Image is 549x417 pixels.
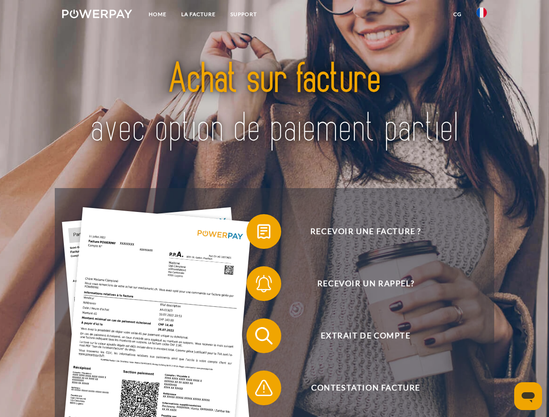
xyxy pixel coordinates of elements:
img: qb_bill.svg [253,221,275,242]
img: fr [476,7,487,18]
a: Support [223,7,264,22]
a: CG [446,7,469,22]
iframe: Bouton de lancement de la fenêtre de messagerie [514,382,542,410]
span: Extrait de compte [259,318,472,353]
span: Contestation Facture [259,371,472,405]
button: Extrait de compte [246,318,472,353]
img: logo-powerpay-white.svg [62,10,132,18]
a: LA FACTURE [174,7,223,22]
img: qb_bell.svg [253,273,275,295]
img: title-powerpay_fr.svg [83,42,466,166]
button: Recevoir un rappel? [246,266,472,301]
span: Recevoir une facture ? [259,214,472,249]
a: Home [141,7,174,22]
img: qb_search.svg [253,325,275,347]
button: Contestation Facture [246,371,472,405]
img: qb_warning.svg [253,377,275,399]
button: Recevoir une facture ? [246,214,472,249]
span: Recevoir un rappel? [259,266,472,301]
